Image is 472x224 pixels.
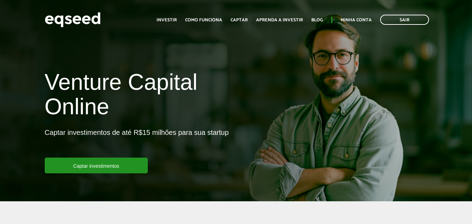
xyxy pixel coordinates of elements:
a: Aprenda a investir [256,18,303,22]
h1: Venture Capital Online [45,70,231,123]
a: Captar investimentos [45,158,148,173]
a: Minha conta [341,18,372,22]
a: Captar [231,18,248,22]
a: Investir [157,18,177,22]
a: Sair [380,15,429,25]
a: Blog [311,18,323,22]
img: EqSeed [45,10,101,29]
p: Captar investimentos de até R$15 milhões para sua startup [45,128,229,158]
a: Como funciona [185,18,222,22]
